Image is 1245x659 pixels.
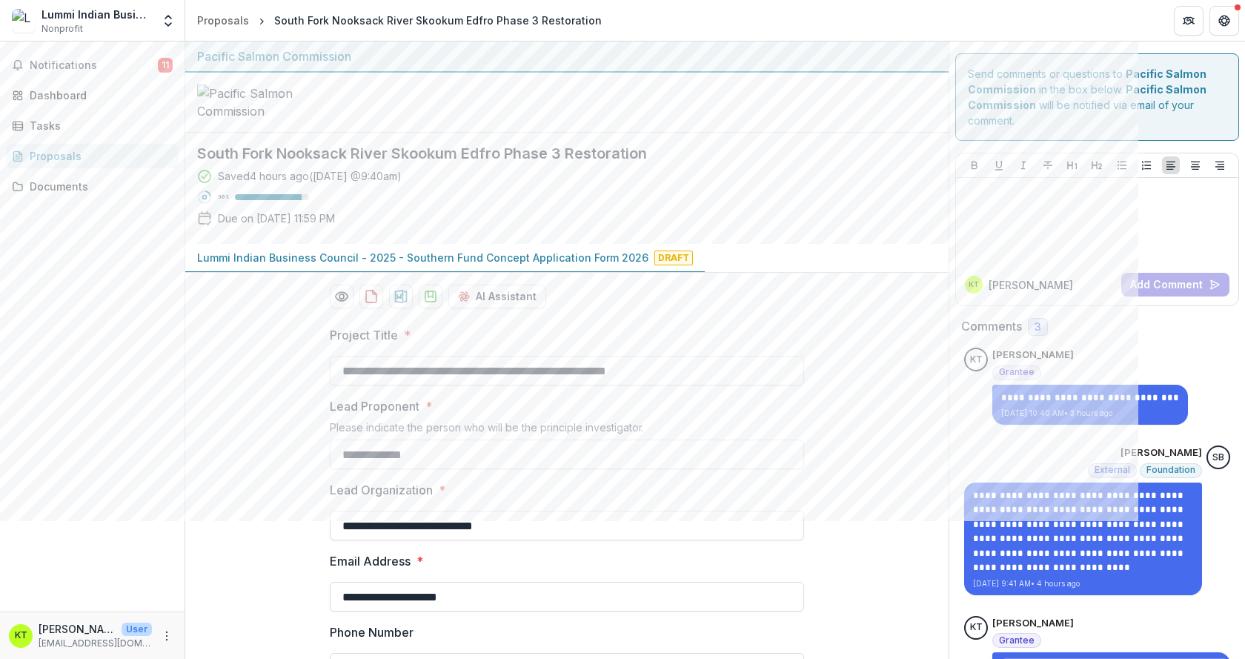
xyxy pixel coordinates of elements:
p: [PERSON_NAME] [39,621,116,637]
h2: Comments [961,319,1022,334]
p: [EMAIL_ADDRESS][DOMAIN_NAME] [39,637,152,650]
button: Notifications11 [6,53,179,77]
div: Kelley Turner [970,623,983,632]
a: Proposals [6,144,179,168]
button: Underline [990,156,1008,174]
span: 3 [1035,321,1041,334]
span: External [1095,465,1130,475]
button: Align Center [1186,156,1204,174]
button: Get Help [1209,6,1239,36]
span: Draft [654,251,693,265]
div: Kelley Turner [969,281,979,288]
button: Partners [1174,6,1203,36]
button: Bullet List [1113,156,1131,174]
p: [PERSON_NAME] [989,277,1073,293]
div: Dashboard [30,87,167,103]
p: Project Title [330,326,398,344]
button: Heading 1 [1063,156,1081,174]
a: Tasks [6,113,179,138]
p: [PERSON_NAME] [992,348,1074,362]
button: Italicize [1015,156,1032,174]
div: Tasks [30,118,167,133]
button: download-proposal [389,285,413,308]
button: More [158,627,176,645]
span: 11 [158,58,173,73]
button: Align Right [1211,156,1229,174]
h2: South Fork Nooksack River Skookum Edfro Phase 3 Restoration [197,145,913,162]
a: Proposals [191,10,255,31]
p: Email Address [330,552,411,570]
span: Foundation [1146,465,1195,475]
div: Sascha Bendt [1212,453,1224,463]
div: Kelley Turner [970,355,983,365]
nav: breadcrumb [191,10,608,31]
p: Due on [DATE] 11:59 PM [218,211,335,226]
img: Pacific Salmon Commission [197,85,345,120]
div: Pacific Salmon Commission [197,47,937,65]
p: [PERSON_NAME] [1120,446,1202,460]
p: [PERSON_NAME] [992,616,1074,631]
p: [DATE] 10:40 AM • 3 hours ago [1001,408,1179,419]
div: Proposals [30,148,167,164]
div: Please indicate the person who will be the principle investigator. [330,421,804,440]
button: Strike [1039,156,1057,174]
div: Lummi Indian Business Council [41,7,152,22]
button: AI Assistant [448,285,546,308]
span: Notifications [30,59,158,72]
div: Documents [30,179,167,194]
button: Preview aecdda97-90dd-480c-89f0-cf5abd729ed2-0.pdf [330,285,353,308]
img: Lummi Indian Business Council [12,9,36,33]
p: Lummi Indian Business Council - 2025 - Southern Fund Concept Application Form 2026 [197,250,648,265]
button: Open entity switcher [158,6,179,36]
p: [DATE] 9:41 AM • 4 hours ago [973,578,1193,589]
p: Lead Proponent [330,397,419,415]
button: download-proposal [359,285,383,308]
button: Add Comment [1121,273,1229,297]
button: Bold [966,156,983,174]
a: Dashboard [6,83,179,107]
span: Grantee [999,635,1035,646]
p: Phone Number [330,623,414,641]
div: South Fork Nooksack River Skookum Edfro Phase 3 Restoration [274,13,602,28]
button: Heading 2 [1088,156,1106,174]
button: Ordered List [1138,156,1155,174]
div: Saved 4 hours ago ( [DATE] @ 9:40am ) [218,168,402,184]
button: Align Left [1162,156,1180,174]
p: Lead Organization [330,481,433,499]
div: Send comments or questions to in the box below. will be notified via email of your comment. [955,53,1239,141]
span: Grantee [999,367,1035,377]
span: Nonprofit [41,22,83,36]
a: Documents [6,174,179,199]
div: Proposals [197,13,249,28]
button: download-proposal [419,285,442,308]
div: Kelley Turner [15,631,27,640]
p: 90 % [218,192,229,202]
p: User [122,623,152,636]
